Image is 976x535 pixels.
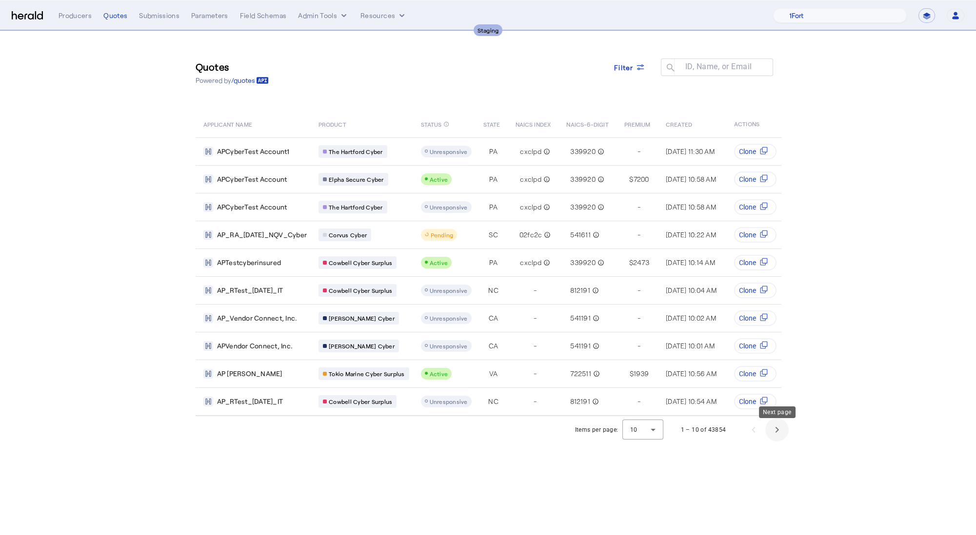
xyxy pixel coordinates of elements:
mat-icon: info_outline [542,230,551,240]
span: - [637,313,640,323]
span: 339920 [570,258,596,267]
span: 2473 [633,258,649,267]
span: Active [430,370,448,377]
span: Clone [739,341,757,351]
span: 339920 [570,147,596,156]
span: NAICS-6-DIGIT [566,119,608,129]
span: - [534,341,537,351]
span: Unresponsive [430,315,468,322]
span: AP_RTest_[DATE]_IT [217,286,283,295]
span: Active [430,259,448,266]
span: 339920 [570,202,596,212]
span: [DATE] 10:02 AM [666,314,716,322]
mat-icon: info_outline [596,202,604,212]
span: Cowbell Cyber Surplus [329,259,392,267]
span: The Hartford Cyber [329,148,383,155]
span: CREATED [666,119,692,129]
mat-icon: info_outline [591,313,599,323]
button: Clone [735,144,777,159]
span: [DATE] 10:58 AM [666,175,716,183]
span: 812191 [570,286,590,295]
div: 1 – 10 of 43854 [681,425,726,435]
button: internal dropdown menu [298,11,349,20]
span: 541191 [570,341,591,351]
span: NC [488,397,498,406]
span: [DATE] 10:04 AM [666,286,717,294]
span: - [534,369,537,379]
span: Unresponsive [430,398,468,405]
span: [DATE] 11:30 AM [666,147,715,155]
span: PA [489,258,498,267]
span: APCyberTest Account [217,174,287,184]
span: [DATE] 10:56 AM [666,369,717,378]
div: Field Schemas [240,11,287,20]
span: NC [488,286,498,295]
span: Filter [614,62,634,73]
span: PA [489,174,498,184]
span: AP_RA_[DATE]_NQV_Cyber [217,230,307,240]
span: - [637,147,640,156]
span: - [637,202,640,212]
button: Resources dropdown menu [360,11,407,20]
mat-icon: info_outline [590,286,599,295]
span: Clone [739,369,757,379]
mat-icon: info_outline [541,174,550,184]
mat-icon: info_outline [596,147,604,156]
button: Filter [606,58,653,76]
span: [DATE] 10:01 AM [666,342,715,350]
span: AP_Vendor Connect, Inc. [217,313,298,323]
span: Cowbell Cyber Surplus [329,398,392,405]
button: Clone [735,199,777,215]
span: AP_RTest_[DATE]_IT [217,397,283,406]
span: APPLICANT NAME [203,119,252,129]
span: Clone [739,258,757,267]
span: [DATE] 10:22 AM [666,230,716,239]
h3: Quotes [196,60,269,74]
span: cxclpd [520,258,541,267]
button: Clone [735,255,777,270]
img: Herald Logo [12,11,43,20]
span: APCyberTest Account [217,202,287,212]
span: [DATE] 10:58 AM [666,203,716,211]
mat-icon: info_outline [443,119,449,130]
span: Corvus Cyber [329,231,367,239]
span: [PERSON_NAME] Cyber [329,342,395,350]
span: 541191 [570,313,591,323]
span: APTestcyberinsured [217,258,281,267]
button: Clone [735,366,777,382]
button: Clone [735,172,777,187]
div: Items per page: [575,425,618,435]
p: Powered by [196,76,269,85]
button: Next page [765,418,789,441]
a: /quotes [231,76,269,85]
mat-icon: info_outline [541,147,550,156]
span: Tokio Marine Cyber Surplus [329,370,405,378]
span: 1939 [634,369,649,379]
span: The Hartford Cyber [329,203,383,211]
span: $ [630,369,634,379]
button: Clone [735,227,777,243]
span: [DATE] 10:14 AM [666,258,715,267]
span: - [534,286,537,295]
span: Clone [739,174,757,184]
span: - [637,230,640,240]
span: PA [489,202,498,212]
span: - [637,397,640,406]
span: Active [430,176,448,183]
span: $ [629,258,633,267]
mat-label: ID, Name, or Email [685,62,752,71]
span: PRODUCT [319,119,346,129]
div: Submissions [139,11,179,20]
th: ACTIONS [726,110,781,137]
div: Staging [474,24,503,36]
span: Clone [739,286,757,295]
span: cxclpd [520,202,541,212]
span: [PERSON_NAME] Cyber [329,314,395,322]
mat-icon: info_outline [541,258,550,267]
span: $ [629,174,633,184]
span: - [637,286,640,295]
mat-icon: search [661,62,677,75]
span: Clone [739,202,757,212]
span: STATUS [421,119,442,129]
span: cxclpd [520,147,541,156]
